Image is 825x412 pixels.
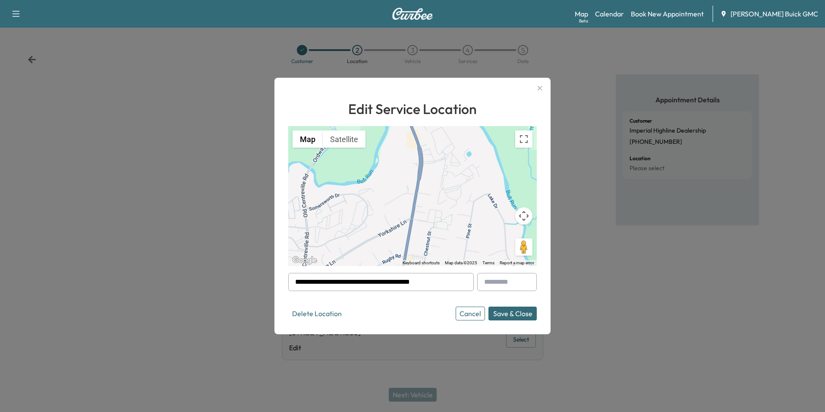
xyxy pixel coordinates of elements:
[482,260,494,265] a: Terms (opens in new tab)
[515,130,532,148] button: Toggle fullscreen view
[579,18,588,24] div: Beta
[595,9,624,19] a: Calendar
[392,8,433,20] img: Curbee Logo
[515,207,532,225] button: Map camera controls
[323,130,365,148] button: Show satellite imagery
[288,307,346,320] button: Delete Location
[575,9,588,19] a: MapBeta
[731,9,818,19] span: [PERSON_NAME] Buick GMC
[631,9,704,19] a: Book New Appointment
[488,307,537,320] button: Save & Close
[293,130,323,148] button: Show street map
[290,255,319,266] a: Open this area in Google Maps (opens a new window)
[500,260,534,265] a: Report a map error
[290,255,319,266] img: Google
[288,98,537,119] h1: Edit Service Location
[515,238,532,256] button: Drag Pegman onto the map to open Street View
[445,260,477,265] span: Map data ©2025
[403,260,440,266] button: Keyboard shortcuts
[456,307,485,320] button: Cancel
